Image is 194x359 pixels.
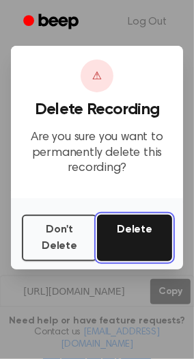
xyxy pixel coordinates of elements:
[14,9,91,36] a: Beep
[114,5,180,38] a: Log Out
[81,59,113,92] div: ⚠
[22,215,97,261] button: Don't Delete
[22,101,172,119] h3: Delete Recording
[22,130,172,176] p: Are you sure you want to permanently delete this recording?
[97,215,172,261] button: Delete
